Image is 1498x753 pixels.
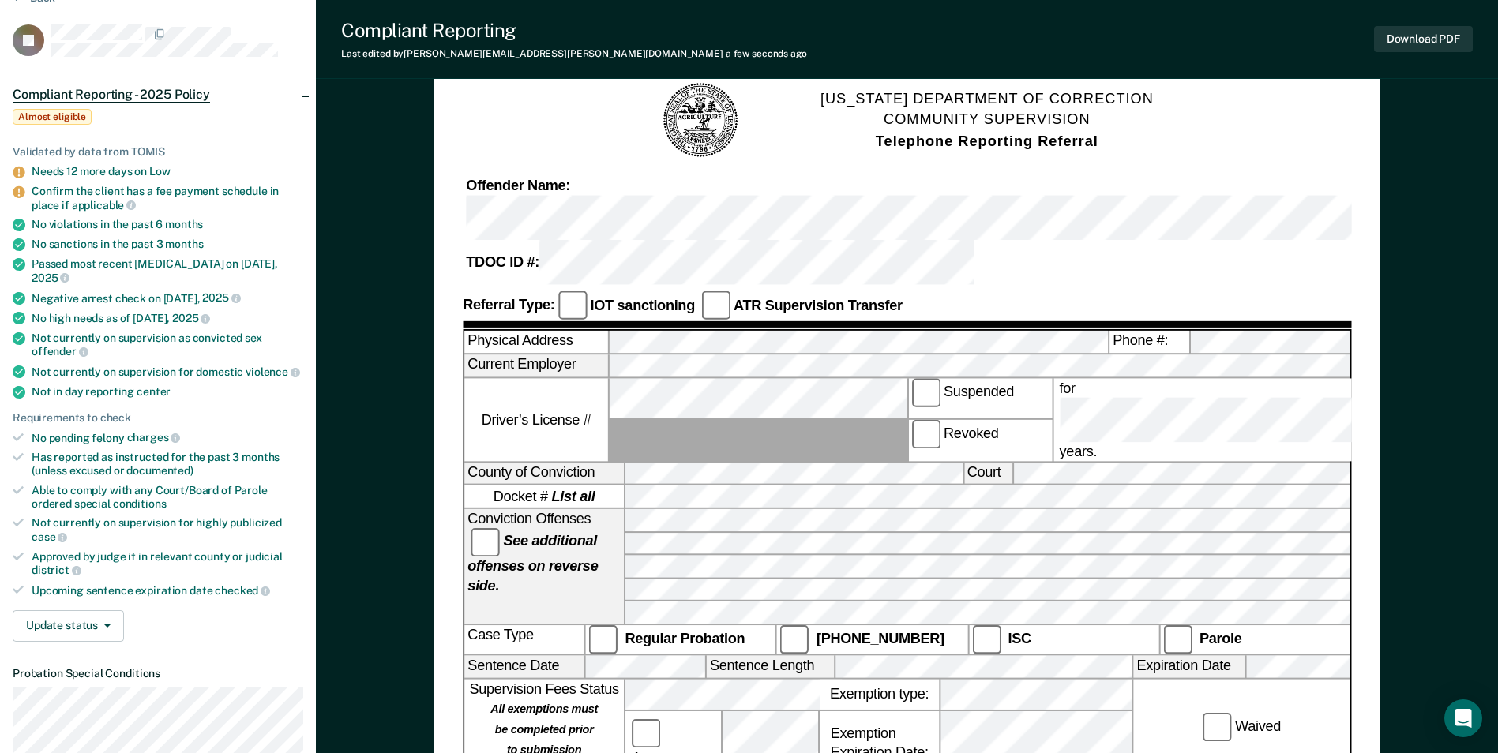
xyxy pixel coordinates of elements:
strong: List all [551,489,595,504]
span: a few seconds ago [726,48,807,59]
span: Compliant Reporting - 2025 Policy [13,87,210,103]
strong: [PHONE_NUMBER] [817,631,944,646]
strong: See additional offenses on reverse side. [467,534,598,594]
strong: ATR Supervision Transfer [734,297,903,313]
input: for years. [1059,397,1494,442]
div: No high needs as of [DATE], [32,311,303,325]
button: Download PDF [1374,26,1473,52]
div: Requirements to check [13,411,303,425]
input: Parole [1163,625,1192,654]
span: 2025 [202,291,240,304]
label: County of Conviction [464,463,624,484]
input: [PHONE_NUMBER] [780,625,809,654]
label: Physical Address [464,332,608,353]
div: Validated by data from TOMIS [13,145,303,159]
span: Almost eligible [13,109,92,125]
div: Not currently on supervision for highly publicized [32,516,303,543]
input: ISC [971,625,1000,654]
input: Arrearage [632,719,660,747]
div: Has reported as instructed for the past 3 months (unless excused or [32,451,303,478]
input: IOT sanctioning [558,291,586,320]
label: Suspended [908,378,1052,419]
div: Passed most recent [MEDICAL_DATA] on [DATE], [32,257,303,284]
span: charges [127,431,181,444]
label: Driver’s License # [464,378,608,461]
div: Open Intercom Messenger [1444,699,1482,737]
div: Case Type [464,625,584,654]
div: No pending felony [32,431,303,445]
img: TN Seal [661,81,741,160]
input: Regular Probation [588,625,617,654]
div: Able to comply with any Court/Board of Parole ordered special [32,484,303,511]
label: Sentence Length [707,656,834,677]
span: checked [215,584,270,597]
div: Conviction Offenses [464,509,624,624]
button: Update status [13,610,124,642]
strong: TDOC ID #: [466,255,539,271]
div: Negative arrest check on [DATE], [32,291,303,305]
span: months [165,218,203,230]
label: Court [963,463,1012,484]
div: Not currently on supervision as convicted sex [32,332,303,358]
dt: Probation Special Conditions [13,667,303,680]
label: Revoked [908,421,1052,462]
div: Confirm the client has a fee payment schedule in place if applicable [32,185,303,212]
span: offender [32,345,88,358]
div: Not in day reporting [32,385,303,399]
strong: IOT sanctioning [590,297,694,313]
input: Suspended [911,378,940,406]
span: violence [246,365,300,378]
span: district [32,564,81,576]
span: conditions [113,497,167,510]
strong: Parole [1200,631,1242,646]
span: case [32,530,67,543]
label: Sentence Date [464,656,584,677]
span: months [165,238,203,250]
div: Upcoming sentence expiration date [32,583,303,598]
strong: Referral Type: [463,297,554,313]
input: Waived [1203,712,1231,740]
span: 2025 [32,272,69,284]
input: Revoked [911,421,940,449]
div: No sanctions in the past 3 [32,238,303,251]
span: 2025 [172,312,210,324]
div: Needs 12 more days on Low [32,165,303,178]
label: Phone #: [1109,332,1189,353]
span: Docket # [493,487,595,506]
label: for years. [1056,378,1497,461]
div: Not currently on supervision for domestic [32,365,303,379]
label: Current Employer [464,355,608,376]
div: No violations in the past 6 [32,218,303,231]
label: Expiration Date [1133,656,1245,677]
label: Exemption type: [820,679,939,709]
strong: ISC [1008,631,1031,646]
span: center [137,385,171,398]
strong: Offender Name: [466,178,570,194]
strong: Telephone Reporting Referral [875,133,1098,149]
div: Compliant Reporting [341,19,807,42]
label: Waived [1200,712,1284,740]
span: documented) [126,464,193,477]
input: ATR Supervision Transfer [701,291,730,320]
div: Approved by judge if in relevant county or judicial [32,550,303,577]
strong: Regular Probation [625,631,745,646]
div: Last edited by [PERSON_NAME][EMAIL_ADDRESS][PERSON_NAME][DOMAIN_NAME] [341,48,807,59]
h1: [US_STATE] DEPARTMENT OF CORRECTION COMMUNITY SUPERVISION [820,88,1154,153]
input: See additional offenses on reverse side. [471,528,499,556]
